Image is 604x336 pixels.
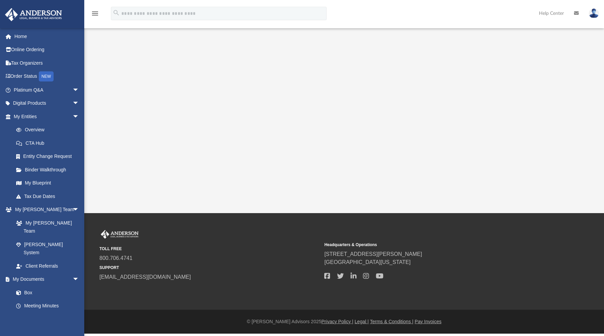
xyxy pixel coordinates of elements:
a: Terms & Conditions | [370,319,414,324]
a: Overview [9,123,89,137]
a: Home [5,30,89,43]
a: Forms Library [9,312,83,326]
a: menu [91,13,99,18]
a: Legal | [355,319,369,324]
a: Platinum Q&Aarrow_drop_down [5,83,89,97]
a: My [PERSON_NAME] Teamarrow_drop_down [5,203,86,216]
a: Binder Walkthrough [9,163,89,176]
span: arrow_drop_down [72,97,86,110]
small: SUPPORT [99,265,320,271]
a: Entity Change Request [9,150,89,163]
a: [EMAIL_ADDRESS][DOMAIN_NAME] [99,274,191,280]
a: [GEOGRAPHIC_DATA][US_STATE] [324,259,411,265]
a: My Documentsarrow_drop_down [5,273,86,286]
a: Box [9,286,83,299]
a: My Blueprint [9,176,86,190]
a: Client Referrals [9,259,86,273]
a: [STREET_ADDRESS][PERSON_NAME] [324,251,422,257]
div: NEW [39,71,54,81]
span: arrow_drop_down [72,83,86,97]
a: CTA Hub [9,136,89,150]
span: arrow_drop_down [72,273,86,287]
a: Tax Organizers [5,56,89,70]
span: arrow_drop_down [72,110,86,124]
div: © [PERSON_NAME] Advisors 2025 [84,318,604,325]
span: arrow_drop_down [72,203,86,217]
a: Digital Productsarrow_drop_down [5,97,89,110]
a: Meeting Minutes [9,299,86,313]
a: Pay Invoices [415,319,441,324]
a: Online Ordering [5,43,89,57]
img: Anderson Advisors Platinum Portal [3,8,64,21]
small: Headquarters & Operations [324,242,544,248]
i: search [113,9,120,16]
a: My [PERSON_NAME] Team [9,216,83,238]
small: TOLL FREE [99,246,320,252]
i: menu [91,9,99,18]
a: 800.706.4741 [99,255,132,261]
a: Order StatusNEW [5,70,89,83]
img: User Pic [589,8,599,18]
a: My Entitiesarrow_drop_down [5,110,89,123]
a: Privacy Policy | [322,319,354,324]
a: Tax Due Dates [9,190,89,203]
img: Anderson Advisors Platinum Portal [99,230,140,239]
a: [PERSON_NAME] System [9,238,86,259]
